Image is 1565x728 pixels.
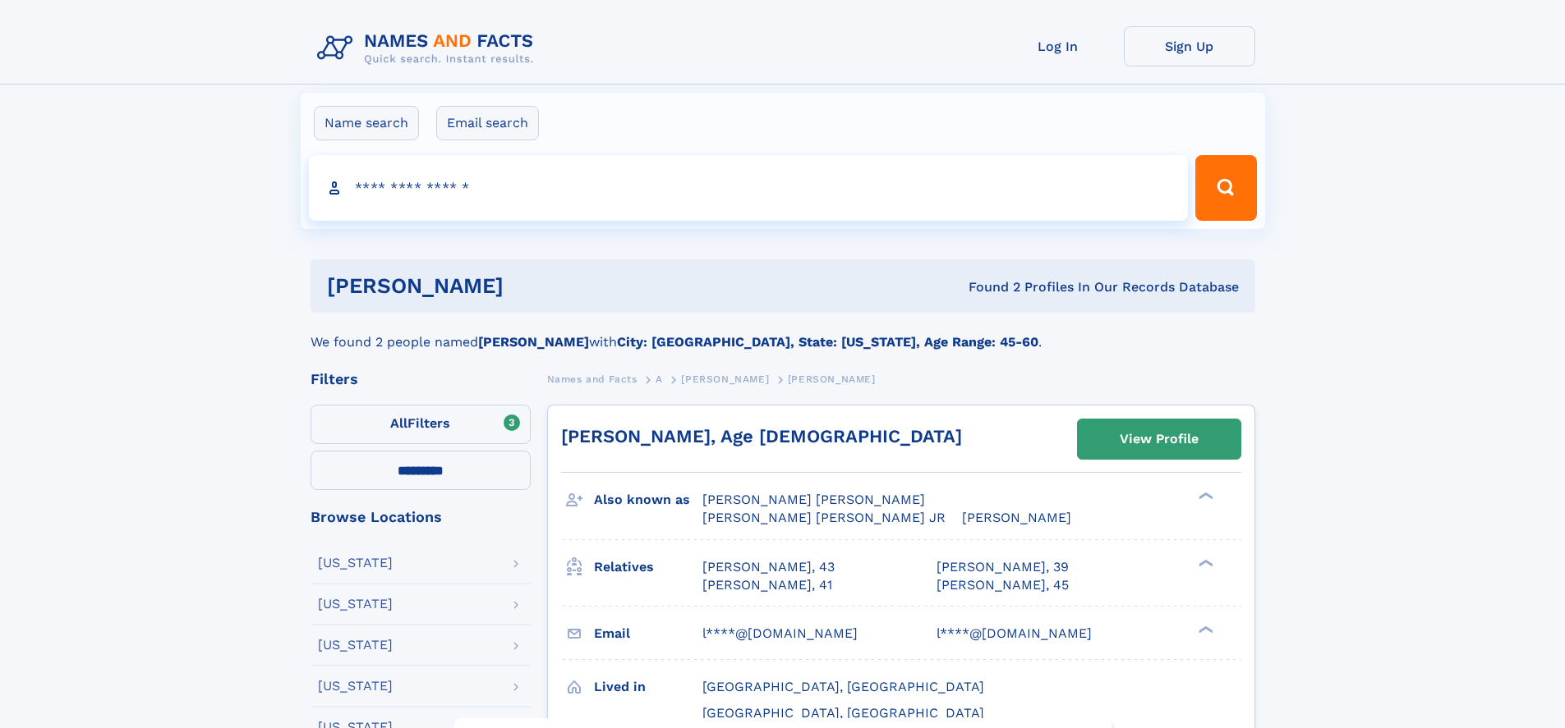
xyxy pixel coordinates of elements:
[937,576,1069,594] a: [PERSON_NAME], 45
[561,426,962,446] a: [PERSON_NAME], Age [DEMOGRAPHIC_DATA]
[1120,420,1199,458] div: View Profile
[962,510,1071,525] span: [PERSON_NAME]
[736,278,1239,296] div: Found 2 Profiles In Our Records Database
[656,369,663,389] a: A
[937,558,1069,576] a: [PERSON_NAME], 39
[547,369,638,389] a: Names and Facts
[681,369,769,389] a: [PERSON_NAME]
[992,26,1124,66] a: Log In
[702,510,946,525] span: [PERSON_NAME] [PERSON_NAME] JR
[311,510,531,524] div: Browse Locations
[702,558,835,576] a: [PERSON_NAME], 43
[788,373,876,385] span: [PERSON_NAME]
[594,553,702,581] h3: Relatives
[594,486,702,514] h3: Also known as
[309,155,1189,221] input: search input
[311,313,1255,352] div: We found 2 people named with .
[681,373,769,385] span: [PERSON_NAME]
[702,705,984,721] span: [GEOGRAPHIC_DATA], [GEOGRAPHIC_DATA]
[318,680,393,693] div: [US_STATE]
[1194,491,1214,501] div: ❯
[327,276,736,296] h1: [PERSON_NAME]
[656,373,663,385] span: A
[594,673,702,701] h3: Lived in
[311,372,531,387] div: Filters
[390,415,407,431] span: All
[702,679,984,694] span: [GEOGRAPHIC_DATA], [GEOGRAPHIC_DATA]
[1194,624,1214,634] div: ❯
[311,26,547,71] img: Logo Names and Facts
[318,639,393,652] div: [US_STATE]
[314,106,419,140] label: Name search
[478,334,589,350] b: [PERSON_NAME]
[617,334,1038,350] b: City: [GEOGRAPHIC_DATA], State: [US_STATE], Age Range: 45-60
[1078,419,1240,459] a: View Profile
[311,405,531,444] label: Filters
[1195,155,1256,221] button: Search Button
[318,556,393,570] div: [US_STATE]
[1124,26,1255,66] a: Sign Up
[594,620,702,648] h3: Email
[436,106,539,140] label: Email search
[1194,557,1214,568] div: ❯
[318,598,393,611] div: [US_STATE]
[702,576,832,594] a: [PERSON_NAME], 41
[702,492,925,507] span: [PERSON_NAME] [PERSON_NAME]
